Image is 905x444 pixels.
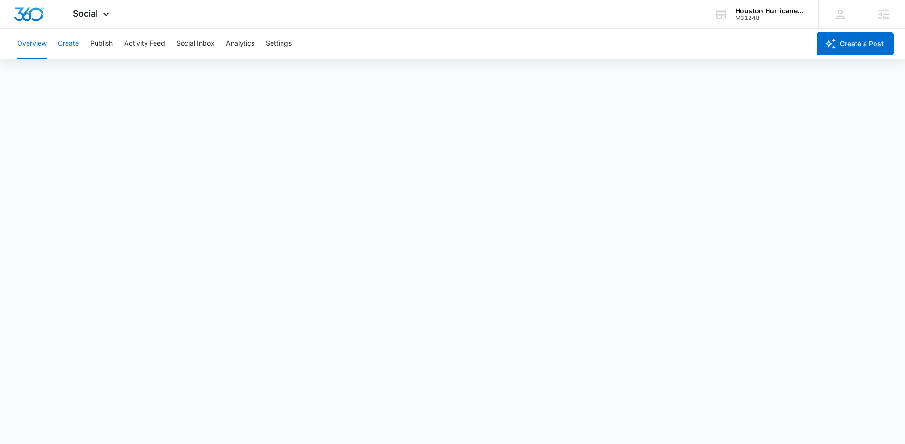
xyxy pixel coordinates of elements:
[817,32,894,55] button: Create a Post
[58,29,79,59] button: Create
[90,29,113,59] button: Publish
[17,29,47,59] button: Overview
[124,29,165,59] button: Activity Feed
[266,29,292,59] button: Settings
[735,7,805,15] div: account name
[73,9,98,19] span: Social
[176,29,214,59] button: Social Inbox
[735,15,805,21] div: account id
[226,29,254,59] button: Analytics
